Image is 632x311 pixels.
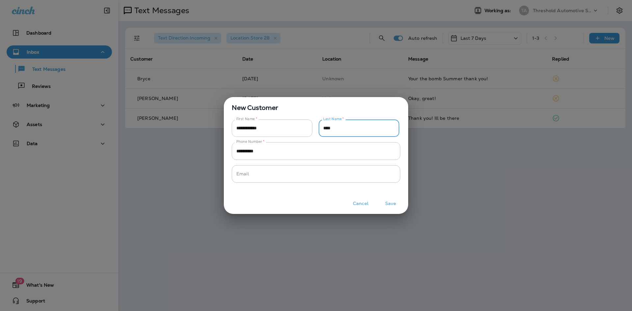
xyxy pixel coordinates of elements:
label: Phone Number [236,139,264,144]
button: Cancel [348,198,373,209]
label: Last Name [323,117,344,121]
span: New Customer [224,97,408,113]
button: Save [378,198,403,209]
label: First Name [236,117,257,121]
